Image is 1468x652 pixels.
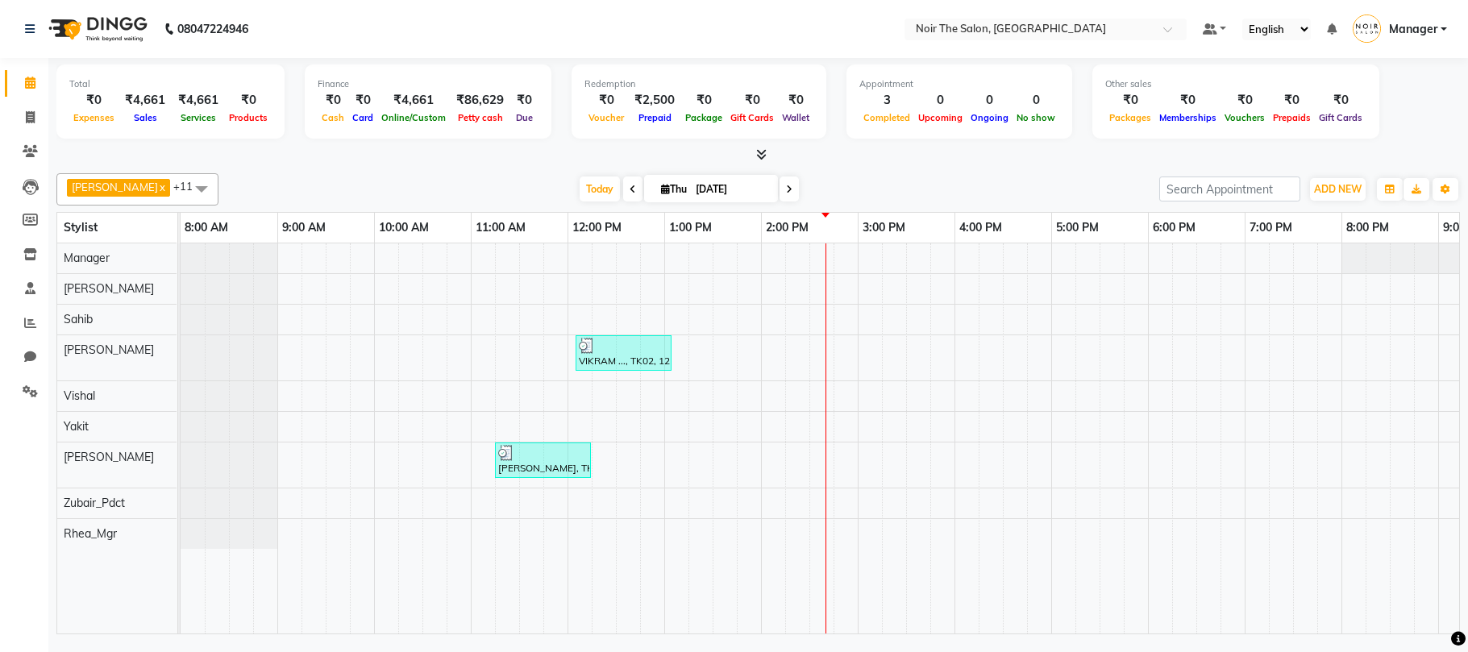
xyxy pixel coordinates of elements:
[497,445,589,476] div: [PERSON_NAME], TK01, 11:15 AM-12:15 PM, Color Touchup Inoa(M) (₹2100)
[665,216,716,239] a: 1:00 PM
[859,77,1059,91] div: Appointment
[1353,15,1381,43] img: Manager
[967,112,1013,123] span: Ongoing
[634,112,676,123] span: Prepaid
[1310,178,1366,201] button: ADD NEW
[173,180,205,193] span: +11
[225,91,272,110] div: ₹0
[64,281,154,296] span: [PERSON_NAME]
[375,216,433,239] a: 10:00 AM
[41,6,152,52] img: logo
[225,112,272,123] span: Products
[628,91,681,110] div: ₹2,500
[1155,112,1221,123] span: Memberships
[454,112,507,123] span: Petty cash
[580,176,620,201] span: Today
[1315,91,1366,110] div: ₹0
[1246,216,1296,239] a: 7:00 PM
[318,112,348,123] span: Cash
[377,91,450,110] div: ₹4,661
[681,112,726,123] span: Package
[1149,216,1200,239] a: 6:00 PM
[64,526,117,541] span: Rhea_Mgr
[1013,112,1059,123] span: No show
[119,91,172,110] div: ₹4,661
[130,112,161,123] span: Sales
[318,91,348,110] div: ₹0
[584,91,628,110] div: ₹0
[1105,77,1366,91] div: Other sales
[726,91,778,110] div: ₹0
[1315,112,1366,123] span: Gift Cards
[778,112,813,123] span: Wallet
[1342,216,1393,239] a: 8:00 PM
[69,91,119,110] div: ₹0
[568,216,626,239] a: 12:00 PM
[1314,183,1362,195] span: ADD NEW
[1389,21,1437,38] span: Manager
[181,216,232,239] a: 8:00 AM
[64,343,154,357] span: [PERSON_NAME]
[762,216,813,239] a: 2:00 PM
[859,91,914,110] div: 3
[64,312,93,326] span: Sahib
[577,338,670,368] div: VIKRAM ..., TK02, 12:05 PM-01:05 PM, Director Cut(M) (₹2500)
[859,112,914,123] span: Completed
[348,112,377,123] span: Card
[472,216,530,239] a: 11:00 AM
[584,77,813,91] div: Redemption
[681,91,726,110] div: ₹0
[1269,112,1315,123] span: Prepaids
[318,77,539,91] div: Finance
[1105,91,1155,110] div: ₹0
[859,216,909,239] a: 3:00 PM
[69,77,272,91] div: Total
[64,496,125,510] span: Zubair_Pdct
[1013,91,1059,110] div: 0
[172,91,225,110] div: ₹4,661
[955,216,1006,239] a: 4:00 PM
[1052,216,1103,239] a: 5:00 PM
[584,112,628,123] span: Voucher
[64,251,110,265] span: Manager
[778,91,813,110] div: ₹0
[64,450,154,464] span: [PERSON_NAME]
[1155,91,1221,110] div: ₹0
[691,177,771,201] input: 2025-09-04
[177,112,220,123] span: Services
[914,91,967,110] div: 0
[158,181,165,193] a: x
[177,6,248,52] b: 08047224946
[1159,176,1300,201] input: Search Appointment
[1221,112,1269,123] span: Vouchers
[69,112,119,123] span: Expenses
[278,216,330,239] a: 9:00 AM
[657,183,691,195] span: Thu
[348,91,377,110] div: ₹0
[377,112,450,123] span: Online/Custom
[64,388,95,403] span: Vishal
[1105,112,1155,123] span: Packages
[967,91,1013,110] div: 0
[450,91,510,110] div: ₹86,629
[512,112,537,123] span: Due
[1221,91,1269,110] div: ₹0
[726,112,778,123] span: Gift Cards
[64,419,89,434] span: Yakit
[72,181,158,193] span: [PERSON_NAME]
[1269,91,1315,110] div: ₹0
[510,91,539,110] div: ₹0
[914,112,967,123] span: Upcoming
[64,220,98,235] span: Stylist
